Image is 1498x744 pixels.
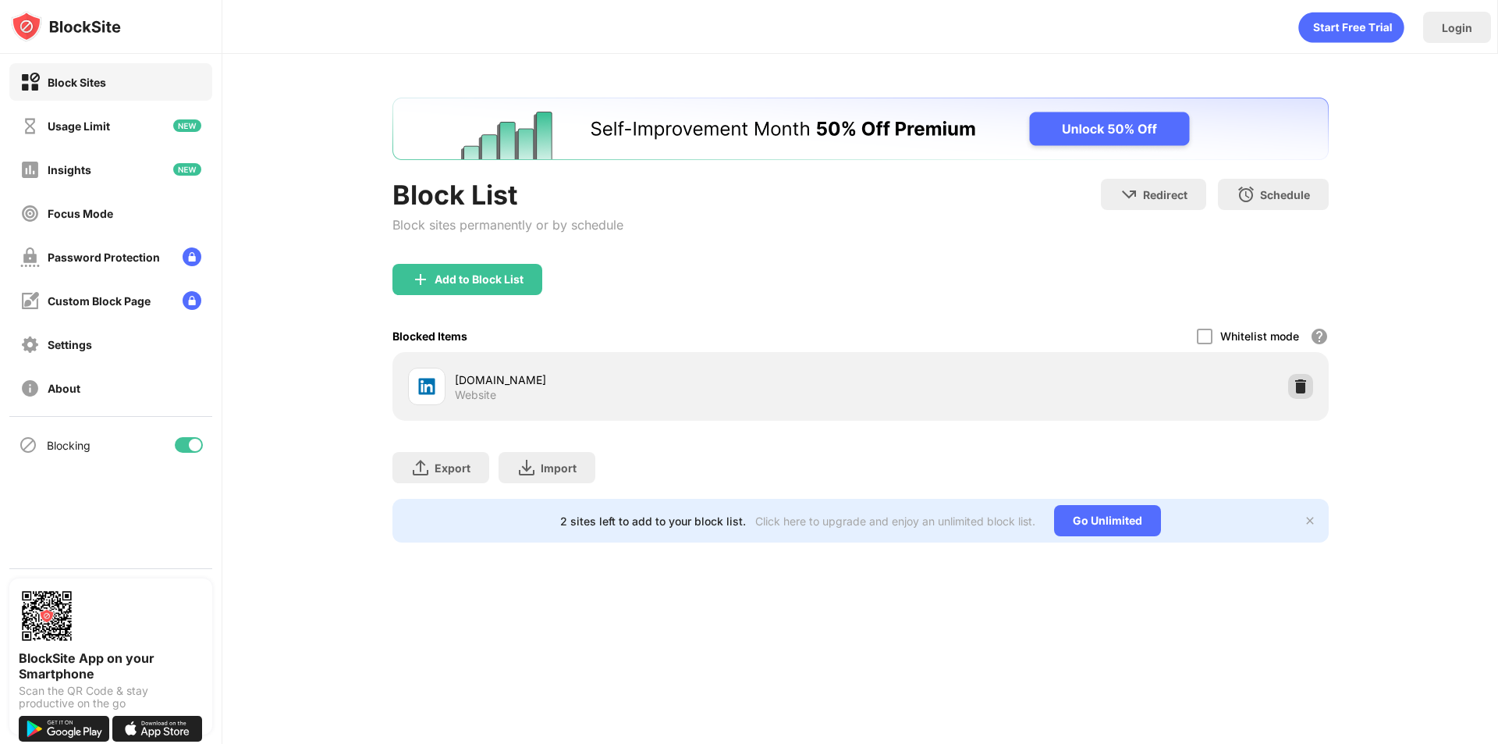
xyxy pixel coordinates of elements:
[48,163,91,176] div: Insights
[19,436,37,454] img: blocking-icon.svg
[19,685,203,710] div: Scan the QR Code & stay productive on the go
[48,382,80,395] div: About
[20,335,40,354] img: settings-off.svg
[112,716,203,742] img: download-on-the-app-store.svg
[392,329,467,343] div: Blocked Items
[19,650,203,682] div: BlockSite App on your Smartphone
[11,11,121,42] img: logo-blocksite.svg
[20,116,40,136] img: time-usage-off.svg
[20,73,40,92] img: block-on.svg
[20,291,40,311] img: customize-block-page-off.svg
[755,514,1035,528] div: Click here to upgrade and enjoy an unlimited block list.
[48,294,151,308] div: Custom Block Page
[48,251,160,264] div: Password Protection
[417,377,436,396] img: favicons
[392,217,623,233] div: Block sites permanently or by schedule
[48,119,110,133] div: Usage Limit
[1304,514,1316,527] img: x-button.svg
[20,160,40,180] img: insights-off.svg
[1298,12,1404,43] div: animation
[20,379,40,398] img: about-off.svg
[1260,188,1310,201] div: Schedule
[20,247,40,267] img: password-protection-off.svg
[47,439,91,452] div: Blocking
[19,588,75,644] img: options-page-qr-code.png
[20,204,40,223] img: focus-off.svg
[48,338,92,351] div: Settings
[1442,21,1472,34] div: Login
[455,372,861,388] div: [DOMAIN_NAME]
[19,716,109,742] img: get-it-on-google-play.svg
[173,119,201,132] img: new-icon.svg
[455,388,496,402] div: Website
[183,247,201,266] img: lock-menu.svg
[435,461,470,475] div: Export
[1220,329,1299,343] div: Whitelist mode
[48,207,113,220] div: Focus Mode
[435,273,524,286] div: Add to Block List
[1143,188,1187,201] div: Redirect
[173,163,201,176] img: new-icon.svg
[48,76,106,89] div: Block Sites
[541,461,577,475] div: Import
[560,514,746,528] div: 2 sites left to add to your block list.
[1054,505,1161,536] div: Go Unlimited
[183,291,201,310] img: lock-menu.svg
[392,179,623,211] div: Block List
[392,98,1329,160] iframe: Banner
